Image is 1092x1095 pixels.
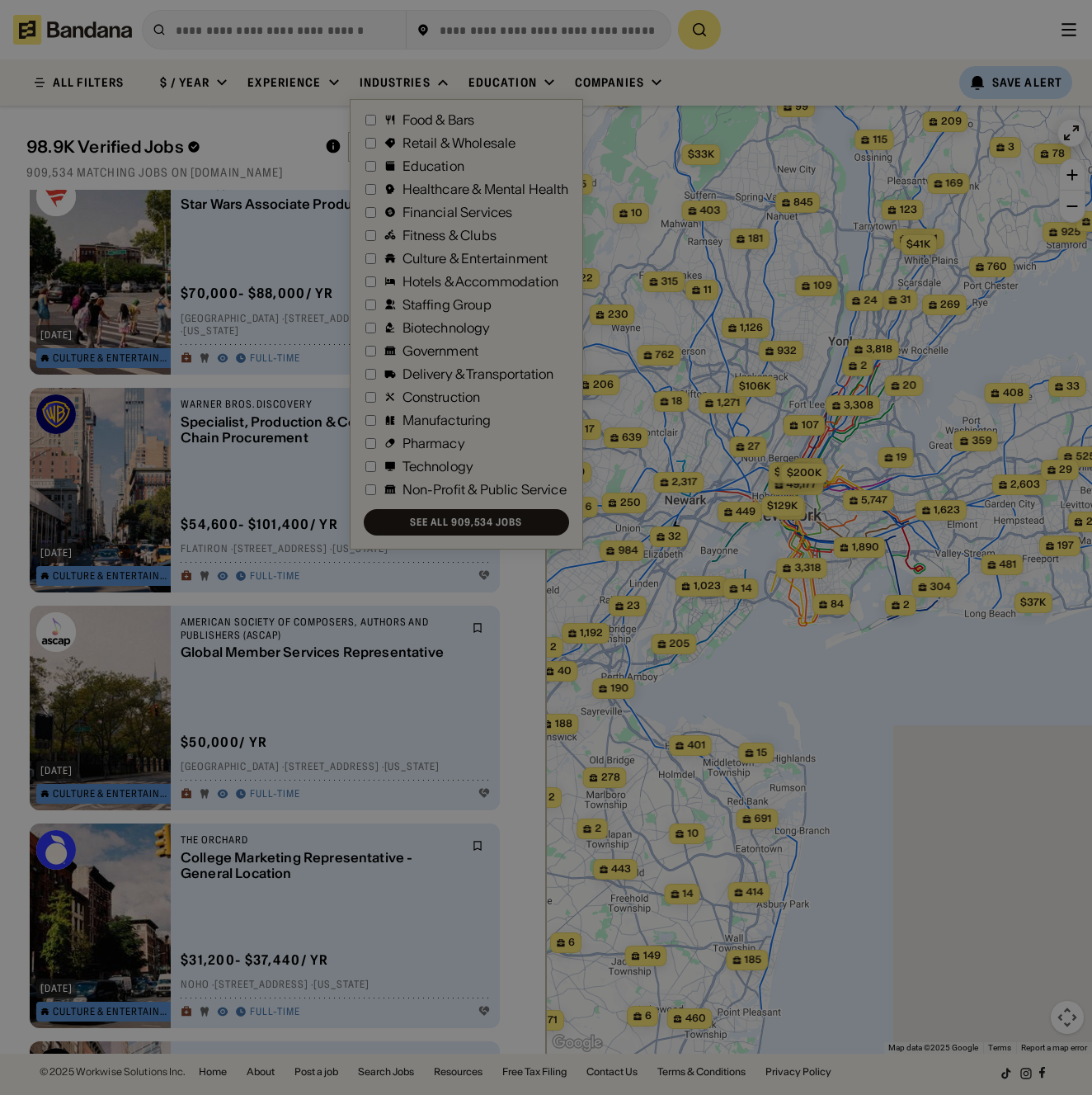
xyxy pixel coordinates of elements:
[611,862,631,876] span: 443
[900,203,917,217] span: 123
[247,75,321,90] div: Experience
[672,394,683,408] span: 18
[622,431,642,445] span: 639
[1008,140,1014,154] span: 3
[250,788,300,801] div: Full-time
[247,1067,275,1077] a: About
[53,353,173,363] div: Culture & Entertainment
[53,77,124,88] div: ALL FILTERS
[550,1032,605,1054] img: Google
[402,275,559,288] div: Hotels & Accommodation
[40,984,73,994] div: [DATE]
[402,321,491,334] div: Biotechnology
[555,717,572,731] span: 188
[903,379,917,393] span: 20
[777,344,797,358] span: 932
[657,1067,746,1077] a: Terms & Conditions
[593,378,614,392] span: 206
[873,133,887,147] span: 115
[672,475,698,489] span: 2,317
[402,390,481,404] div: Construction
[402,367,554,380] div: Delivery & Transportation
[1061,225,1080,239] span: 925
[1003,386,1024,400] span: 408
[1059,463,1072,477] span: 29
[685,1012,706,1026] span: 460
[40,1067,186,1077] div: © 2025 Workwise Solutions Inc.
[736,505,755,519] span: 449
[643,949,661,963] span: 149
[585,422,595,437] span: 17
[53,1007,173,1017] div: Culture & Entertainment
[585,500,591,514] span: 6
[26,190,520,1055] div: grid
[864,294,877,308] span: 24
[897,451,907,465] span: 19
[181,645,462,661] div: Global Member Services Representative
[402,113,475,126] div: Food & Bars
[402,182,569,196] div: Healthcare & Mental Health
[992,75,1062,90] div: Save Alert
[36,177,76,216] img: Fanatics logo
[1000,558,1017,572] span: 481
[595,822,601,836] span: 2
[618,544,638,558] span: 984
[901,293,911,307] span: 31
[911,232,938,246] span: 2,361
[26,137,312,157] div: 98.9K Verified Jobs
[550,640,557,654] span: 2
[250,352,300,366] div: Full-time
[181,312,490,337] div: [GEOGRAPHIC_DATA] · [STREET_ADDRESS][PERSON_NAME] · [US_STATE]
[1052,147,1065,161] span: 78
[402,298,492,311] div: Staffing Group
[620,496,641,510] span: 250
[13,15,132,45] img: Bandana logotype
[40,766,73,776] div: [DATE]
[250,1006,300,1019] div: Full-time
[558,664,572,678] span: 40
[1066,380,1080,394] span: 33
[988,1043,1011,1052] a: Terms (opens in new tab)
[866,342,892,356] span: 3,818
[36,830,76,870] img: The Orchard logo
[888,1043,978,1052] span: Map data ©2025 Google
[930,580,951,594] span: 304
[360,75,431,90] div: Industries
[748,440,760,454] span: 27
[811,461,817,475] span: 2
[687,827,699,841] span: 10
[586,1067,638,1077] a: Contact Us
[748,232,763,246] span: 181
[787,466,821,479] span: $200k
[181,398,462,411] div: Warner Bros. Discovery
[661,275,679,289] span: 315
[1051,1001,1084,1034] button: Map camera controls
[694,579,721,593] span: 1,023
[802,418,819,432] span: 107
[36,394,76,434] img: Warner Bros. Discovery logo
[903,598,910,612] span: 2
[548,1013,558,1027] span: 71
[765,1067,831,1077] a: Privacy Policy
[940,298,960,312] span: 269
[774,465,805,478] span: $138k
[767,499,798,512] span: $129k
[53,571,173,581] div: Culture & Entertainment
[941,115,962,129] span: 209
[972,434,991,448] span: 359
[402,413,492,427] div: Manufacturing
[358,1067,414,1077] a: Search Jobs
[402,159,464,172] div: Education
[787,478,817,492] span: 49,177
[656,348,675,362] span: 762
[580,626,603,640] span: 1,192
[987,260,1007,274] span: 760
[181,833,462,847] div: The Orchard
[631,206,642,220] span: 10
[250,570,300,583] div: Full-time
[645,1009,652,1023] span: 6
[860,359,867,373] span: 2
[755,812,772,826] span: 691
[580,271,593,286] span: 22
[40,548,73,558] div: [DATE]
